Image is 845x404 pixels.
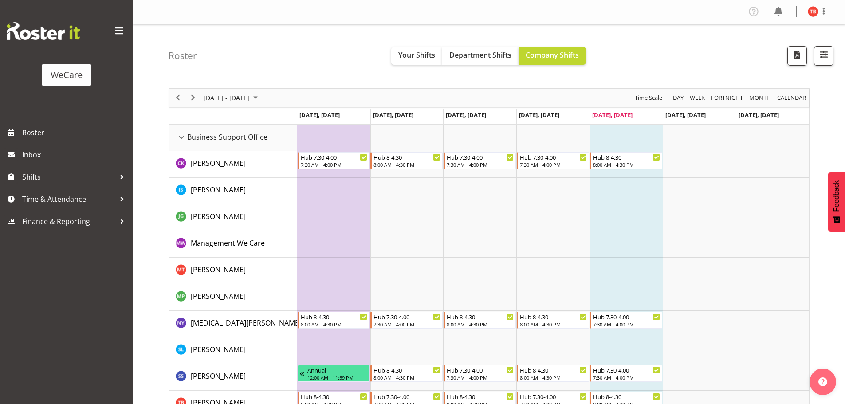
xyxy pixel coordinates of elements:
div: Hub 8-4.30 [373,365,440,374]
img: tyla-boyd11707.jpg [808,6,818,17]
span: [PERSON_NAME] [191,212,246,221]
div: Nikita Yates"s event - Hub 7.30-4.00 Begin From Friday, September 26, 2025 at 7:30:00 AM GMT+12:0... [590,312,662,329]
span: [DATE], [DATE] [665,111,706,119]
button: Timeline Day [672,92,685,103]
span: Time Scale [634,92,663,103]
a: [PERSON_NAME] [191,291,246,302]
div: WeCare [51,68,83,82]
div: Savita Savita"s event - Hub 8-4.30 Begin From Tuesday, September 23, 2025 at 8:00:00 AM GMT+12:00... [370,365,443,382]
div: 7:30 AM - 4:00 PM [593,321,660,328]
button: Your Shifts [391,47,442,65]
div: Nikita Yates"s event - Hub 8-4.30 Begin From Monday, September 22, 2025 at 8:00:00 AM GMT+12:00 E... [298,312,370,329]
span: Time & Attendance [22,192,115,206]
td: Millie Pumphrey resource [169,284,297,311]
span: [DATE] - [DATE] [203,92,250,103]
div: next period [185,89,200,107]
div: Hub 8-4.30 [301,392,368,401]
span: [DATE], [DATE] [299,111,340,119]
button: Download a PDF of the roster according to the set date range. [787,46,807,66]
span: calendar [776,92,807,103]
div: 7:30 AM - 4:00 PM [447,161,514,168]
button: Previous [172,92,184,103]
button: September 2025 [202,92,262,103]
div: September 22 - 28, 2025 [200,89,263,107]
div: Hub 7.30-4.00 [520,153,587,161]
span: Your Shifts [398,50,435,60]
div: Savita Savita"s event - Hub 7.30-4.00 Begin From Wednesday, September 24, 2025 at 7:30:00 AM GMT+... [444,365,516,382]
div: Hub 7.30-4.00 [447,365,514,374]
span: [DATE], [DATE] [519,111,559,119]
div: Hub 8-4.30 [447,392,514,401]
div: Hub 7.30-4.00 [301,153,368,161]
div: Hub 8-4.30 [301,312,368,321]
div: Annual [307,365,368,374]
button: Next [187,92,199,103]
div: previous period [170,89,185,107]
h4: Roster [169,51,197,61]
span: [DATE], [DATE] [739,111,779,119]
span: [PERSON_NAME] [191,345,246,354]
span: Roster [22,126,129,139]
span: [DATE], [DATE] [373,111,413,119]
div: Hub 8-4.30 [520,365,587,374]
div: 8:00 AM - 4:30 PM [593,161,660,168]
button: Feedback - Show survey [828,172,845,232]
a: [PERSON_NAME] [191,264,246,275]
button: Time Scale [633,92,664,103]
span: Shifts [22,170,115,184]
button: Fortnight [710,92,745,103]
div: 7:30 AM - 4:00 PM [520,161,587,168]
span: Finance & Reporting [22,215,115,228]
div: 7:30 AM - 4:00 PM [301,161,368,168]
div: 7:30 AM - 4:00 PM [447,374,514,381]
a: [PERSON_NAME] [191,344,246,355]
div: 8:00 AM - 4:30 PM [520,321,587,328]
button: Timeline Month [748,92,773,103]
span: Business Support Office [187,132,267,142]
button: Filter Shifts [814,46,833,66]
div: Hub 7.30-4.00 [593,365,660,374]
div: Chloe Kim"s event - Hub 7.30-4.00 Begin From Wednesday, September 24, 2025 at 7:30:00 AM GMT+12:0... [444,152,516,169]
a: [MEDICAL_DATA][PERSON_NAME] [191,318,301,328]
td: Sarah Lamont resource [169,337,297,364]
div: Chloe Kim"s event - Hub 8-4.30 Begin From Friday, September 26, 2025 at 8:00:00 AM GMT+12:00 Ends... [590,152,662,169]
td: Nikita Yates resource [169,311,297,337]
td: Janine Grundler resource [169,204,297,231]
td: Management We Care resource [169,231,297,258]
button: Department Shifts [442,47,519,65]
td: Michelle Thomas resource [169,258,297,284]
div: Hub 7.30-4.00 [373,312,440,321]
span: Company Shifts [526,50,579,60]
td: Business Support Office resource [169,125,297,151]
div: Hub 8-4.30 [447,312,514,321]
td: Savita Savita resource [169,364,297,391]
div: 8:00 AM - 4:30 PM [520,374,587,381]
div: Savita Savita"s event - Hub 8-4.30 Begin From Thursday, September 25, 2025 at 8:00:00 AM GMT+12:0... [517,365,589,382]
span: Week [689,92,706,103]
span: Day [672,92,684,103]
button: Timeline Week [688,92,707,103]
a: [PERSON_NAME] [191,371,246,381]
button: Month [776,92,808,103]
div: Hub 7.30-4.00 [373,392,440,401]
img: help-xxl-2.png [818,377,827,386]
div: 8:00 AM - 4:30 PM [373,161,440,168]
button: Company Shifts [519,47,586,65]
span: Month [748,92,772,103]
a: [PERSON_NAME] [191,184,246,195]
td: Chloe Kim resource [169,151,297,178]
div: Chloe Kim"s event - Hub 7.30-4.00 Begin From Thursday, September 25, 2025 at 7:30:00 AM GMT+12:00... [517,152,589,169]
span: Management We Care [191,238,265,248]
span: [PERSON_NAME] [191,265,246,275]
span: [DATE], [DATE] [592,111,633,119]
td: Isabel Simcox resource [169,178,297,204]
div: Hub 8-4.30 [593,153,660,161]
div: Hub 8-4.30 [373,153,440,161]
div: 8:00 AM - 4:30 PM [447,321,514,328]
div: Nikita Yates"s event - Hub 8-4.30 Begin From Wednesday, September 24, 2025 at 8:00:00 AM GMT+12:0... [444,312,516,329]
div: Hub 7.30-4.00 [447,153,514,161]
div: 7:30 AM - 4:00 PM [593,374,660,381]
